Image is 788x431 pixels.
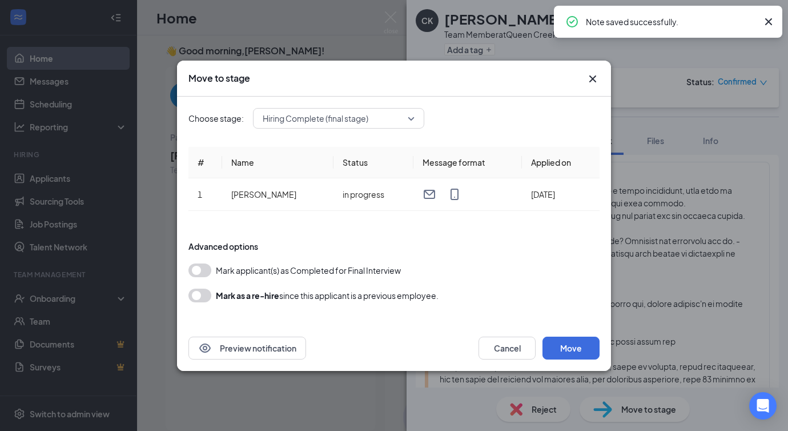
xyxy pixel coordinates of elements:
[188,337,306,360] button: EyePreview notification
[586,15,757,29] div: Note saved successfully.
[522,147,600,178] th: Applied on
[216,289,439,302] div: since this applicant is a previous employee.
[198,189,202,199] span: 1
[188,147,222,178] th: #
[188,72,250,85] h3: Move to stage
[423,187,436,201] svg: Email
[216,264,401,277] span: Mark applicant(s) as Completed for Final Interview
[522,178,600,211] td: [DATE]
[216,290,279,301] b: Mark as a re-hire
[188,241,600,252] div: Advanced options
[565,15,579,29] svg: CheckmarkCircle
[188,112,244,125] span: Choose stage:
[263,110,368,127] span: Hiring Complete (final stage)
[413,147,522,178] th: Message format
[222,147,333,178] th: Name
[333,178,413,211] td: in progress
[749,392,777,420] div: Open Intercom Messenger
[586,72,600,86] svg: Cross
[542,337,600,360] button: Move
[198,341,212,355] svg: Eye
[222,178,333,211] td: [PERSON_NAME]
[333,147,413,178] th: Status
[479,337,536,360] button: Cancel
[448,187,461,201] svg: MobileSms
[762,15,775,29] svg: Cross
[586,72,600,86] button: Close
